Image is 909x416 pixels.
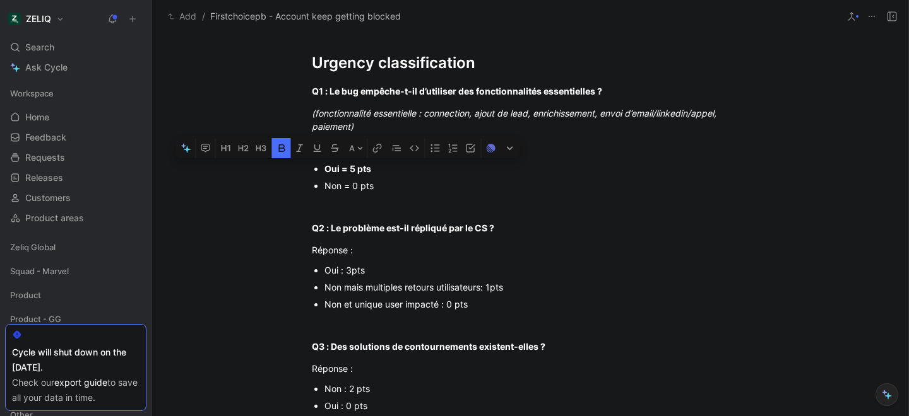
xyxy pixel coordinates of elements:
[5,209,146,228] a: Product areas
[25,40,54,55] span: Search
[312,362,749,375] div: Réponse :
[25,192,71,204] span: Customers
[5,238,146,260] div: Zeliq Global
[25,171,63,184] span: Releases
[345,138,367,158] button: A
[324,382,749,395] div: Non : 2 pts
[5,286,146,308] div: Product
[54,377,107,388] a: export guide
[312,222,494,233] strong: Q2 : Le problème est-il répliqué par le CS ?
[324,263,749,277] div: Oui : 3pts
[8,13,21,25] img: ZELIQ
[5,38,146,57] div: Search
[5,58,146,77] a: Ask Cycle
[10,87,54,100] span: Workspace
[312,142,749,155] div: Réponse :
[324,280,749,294] div: Non mais multiples retours utilisateurs: 1pts
[25,151,65,164] span: Requests
[25,60,68,75] span: Ask Cycle
[324,298,749,311] div: Non et unique user impacté : 0 pts
[10,289,41,301] span: Product
[26,13,51,25] h1: ZELIQ
[5,238,146,257] div: Zeliq Global
[5,168,146,187] a: Releases
[5,309,146,328] div: Product - GG
[324,163,371,174] strong: Oui = 5 pts
[12,345,140,375] div: Cycle will shut down on the [DATE].
[312,86,602,96] strong: Q1 : Le bug empêche-t-il d’utiliser des fonctionnalités essentielles ?
[25,212,84,224] span: Product areas
[10,313,61,325] span: Product - GG
[5,108,146,127] a: Home
[210,9,401,24] span: Firstchoicepb - Account keep getting blocked
[312,52,749,74] div: Urgency classification
[202,9,205,24] span: /
[25,131,66,144] span: Feedback
[312,243,749,257] div: Réponse :
[10,241,56,253] span: Zeliq Global
[324,399,749,412] div: Oui : 0 pts
[5,128,146,147] a: Feedback
[5,148,146,167] a: Requests
[5,262,146,280] div: Squad - Marvel
[12,375,140,405] div: Check our to save all your data in time.
[5,84,146,103] div: Workspace
[25,111,49,124] span: Home
[312,341,545,352] strong: Q3 : Des solutions de contournements existent-elles ?
[5,10,68,28] button: ZELIQZELIQ
[5,286,146,304] div: Product
[312,108,719,132] em: (fonctionnalité essentielle : connection, ajout de lead, enrichissement, envoi d’email/linkedin/a...
[165,9,199,24] button: Add
[5,262,146,284] div: Squad - Marvel
[10,265,69,277] span: Squad - Marvel
[5,309,146,332] div: Product - GG
[5,188,146,207] a: Customers
[324,179,749,192] div: Non = 0 pts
